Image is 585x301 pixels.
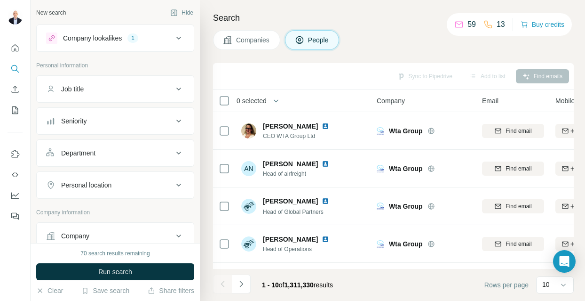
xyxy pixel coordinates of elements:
[164,6,200,20] button: Hide
[37,110,194,132] button: Seniority
[263,132,340,140] span: CEO WTA Group Ltd
[8,208,23,225] button: Feedback
[8,60,23,77] button: Search
[263,235,318,244] span: [PERSON_NAME]
[389,126,423,136] span: Wta Group
[127,34,138,42] div: 1
[63,33,122,43] div: Company lookalikes
[322,122,329,130] img: LinkedIn logo
[467,19,476,30] p: 59
[497,19,505,30] p: 13
[482,124,544,138] button: Find email
[377,96,405,106] span: Company
[542,280,550,289] p: 10
[262,281,333,289] span: results
[322,197,329,205] img: LinkedIn logo
[81,286,129,295] button: Save search
[37,142,194,164] button: Department
[8,102,23,119] button: My lists
[322,160,329,168] img: LinkedIn logo
[36,8,66,17] div: New search
[241,199,256,214] img: Avatar
[232,275,251,293] button: Navigate to next page
[8,187,23,204] button: Dashboard
[80,249,150,258] div: 70 search results remaining
[36,286,63,295] button: Clear
[236,35,270,45] span: Companies
[8,9,23,24] img: Avatar
[241,236,256,252] img: Avatar
[377,203,384,210] img: Logo of Wta Group
[482,237,544,251] button: Find email
[377,165,384,172] img: Logo of Wta Group
[61,84,84,94] div: Job title
[37,174,194,196] button: Personal location
[36,208,194,217] p: Company information
[263,122,318,131] span: [PERSON_NAME]
[263,159,318,169] span: [PERSON_NAME]
[237,96,267,106] span: 0 selected
[213,11,574,24] h4: Search
[61,148,95,158] div: Department
[285,281,314,289] span: 1,311,330
[553,250,576,273] div: Open Intercom Messenger
[263,196,318,206] span: [PERSON_NAME]
[389,164,423,173] span: Wta Group
[61,231,89,241] div: Company
[61,116,87,126] div: Seniority
[241,161,256,176] div: AN
[241,123,256,138] img: Avatar
[482,96,498,106] span: Email
[506,164,531,173] span: Find email
[8,81,23,98] button: Enrich CSV
[263,245,340,253] span: Head of Operations
[36,61,194,70] p: Personal information
[377,127,384,135] img: Logo of Wta Group
[506,127,531,135] span: Find email
[8,146,23,163] button: Use Surfe on LinkedIn
[377,240,384,248] img: Logo of Wta Group
[263,209,324,215] span: Head of Global Partners
[506,202,531,211] span: Find email
[37,78,194,100] button: Job title
[37,225,194,247] button: Company
[98,267,132,277] span: Run search
[308,35,330,45] span: People
[389,239,423,249] span: Wta Group
[148,286,194,295] button: Share filters
[506,240,531,248] span: Find email
[8,40,23,57] button: Quick start
[279,281,285,289] span: of
[484,280,529,290] span: Rows per page
[36,263,194,280] button: Run search
[322,236,329,243] img: LinkedIn logo
[37,27,194,49] button: Company lookalikes1
[61,180,111,190] div: Personal location
[8,166,23,183] button: Use Surfe API
[389,202,423,211] span: Wta Group
[262,281,279,289] span: 1 - 10
[482,199,544,213] button: Find email
[482,162,544,176] button: Find email
[263,170,340,178] span: Head of airfreight
[555,96,575,106] span: Mobile
[521,18,564,31] button: Buy credits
